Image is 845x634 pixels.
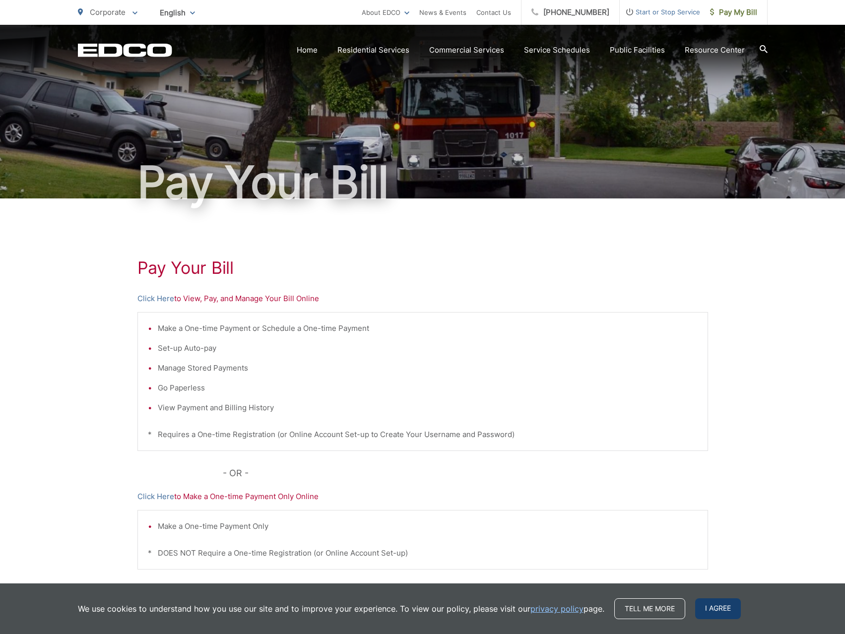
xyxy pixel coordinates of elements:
[78,158,768,207] h1: Pay Your Bill
[148,547,698,559] p: * DOES NOT Require a One-time Registration (or Online Account Set-up)
[297,44,318,56] a: Home
[148,429,698,441] p: * Requires a One-time Registration (or Online Account Set-up to Create Your Username and Password)
[78,603,604,615] p: We use cookies to understand how you use our site and to improve your experience. To view our pol...
[158,342,698,354] li: Set-up Auto-pay
[524,44,590,56] a: Service Schedules
[223,466,708,481] p: - OR -
[710,6,757,18] span: Pay My Bill
[419,6,466,18] a: News & Events
[337,44,409,56] a: Residential Services
[429,44,504,56] a: Commercial Services
[476,6,511,18] a: Contact Us
[158,362,698,374] li: Manage Stored Payments
[137,491,174,503] a: Click Here
[610,44,665,56] a: Public Facilities
[685,44,745,56] a: Resource Center
[90,7,126,17] span: Corporate
[137,258,708,278] h1: Pay Your Bill
[158,402,698,414] li: View Payment and Billing History
[695,598,741,619] span: I agree
[158,520,698,532] li: Make a One-time Payment Only
[137,293,174,305] a: Click Here
[158,382,698,394] li: Go Paperless
[530,603,584,615] a: privacy policy
[158,322,698,334] li: Make a One-time Payment or Schedule a One-time Payment
[152,4,202,21] span: English
[614,598,685,619] a: Tell me more
[137,293,708,305] p: to View, Pay, and Manage Your Bill Online
[137,491,708,503] p: to Make a One-time Payment Only Online
[362,6,409,18] a: About EDCO
[78,43,172,57] a: EDCD logo. Return to the homepage.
